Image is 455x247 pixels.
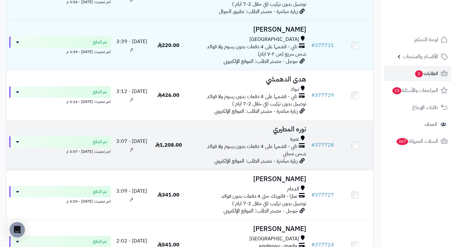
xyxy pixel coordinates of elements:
[93,139,107,145] span: تم الدفع
[396,137,438,146] span: السلات المتروكة
[412,103,438,112] span: طلبات الإرجاع
[157,42,179,49] span: 220.00
[224,207,298,215] span: جوجل - مصدر الطلب: الموقع الإلكتروني
[93,189,107,195] span: تم الدفع
[221,193,297,200] span: تمارا - فاتورتك حتى 4 دفعات بدون فوائد
[189,76,306,83] h3: هدى الدهمشي
[311,141,315,149] span: #
[311,141,334,149] a: #377728
[258,50,306,58] span: شحن سريع (من ٢-٧ ايام)
[189,225,306,233] h3: [PERSON_NAME]
[384,134,451,149] a: السلات المتروكة367
[384,66,451,81] a: الطلبات2
[116,187,147,202] span: [DATE] - 3:09 م
[414,35,438,44] span: لوحة التحكم
[116,137,147,152] span: [DATE] - 3:07 م
[392,87,401,94] span: 15
[157,91,179,99] span: 426.00
[9,98,111,104] div: اخر تحديث: [DATE] - 3:12 م
[311,42,334,49] a: #377731
[311,91,334,99] a: #377729
[384,117,451,132] a: العملاء
[384,83,451,98] a: المراجعات والأسئلة15
[232,200,306,207] span: توصيل بدون تركيب (في خلال 2-7 ايام )
[403,52,438,61] span: الأقسام والمنتجات
[283,150,306,158] span: شحن مجاني
[425,120,437,129] span: العملاء
[189,26,306,33] h3: [PERSON_NAME]
[9,148,111,154] div: اخر تحديث: [DATE] - 3:07 م
[397,138,408,145] span: 367
[207,143,297,150] span: تابي - قسّمها على 4 دفعات بدون رسوم ولا فوائد
[116,38,147,53] span: [DATE] - 3:39 م
[189,126,306,133] h3: نوره المطيري
[290,86,299,93] span: تبوك
[189,175,306,183] h3: [PERSON_NAME]
[249,235,299,243] span: [GEOGRAPHIC_DATA]
[384,100,451,115] a: طلبات الإرجاع
[219,8,298,15] span: زيارة مباشرة - مصدر الطلب: تطبيق الجوال
[207,43,297,50] span: تابي - قسّمها على 4 دفعات بدون رسوم ولا فوائد
[232,100,306,108] span: توصيل بدون تركيب (في خلال 2-7 ايام )
[415,70,423,77] span: 2
[155,141,182,149] span: 1,208.00
[93,89,107,95] span: تم الدفع
[93,238,107,245] span: تم الدفع
[9,197,111,204] div: اخر تحديث: [DATE] - 3:09 م
[10,222,25,237] div: Open Intercom Messenger
[311,42,315,49] span: #
[311,91,315,99] span: #
[214,107,298,115] span: زيارة مباشرة - مصدر الطلب: الموقع الإلكتروني
[287,185,299,193] span: الدمام
[384,32,451,47] a: لوحة التحكم
[207,93,297,100] span: تابي - قسّمها على 4 دفعات بدون رسوم ولا فوائد
[311,191,315,199] span: #
[414,69,438,78] span: الطلبات
[93,39,107,45] span: تم الدفع
[214,157,298,165] span: زيارة مباشرة - مصدر الطلب: الموقع الإلكتروني
[249,36,299,43] span: [GEOGRAPHIC_DATA]
[290,135,299,143] span: عنيزة
[157,191,179,199] span: 341.00
[392,86,438,95] span: المراجعات والأسئلة
[9,48,111,55] div: اخر تحديث: [DATE] - 3:39 م
[232,0,306,8] span: توصيل بدون تركيب (في خلال 2-7 ايام )
[224,58,298,65] span: جوجل - مصدر الطلب: الموقع الإلكتروني
[311,191,334,199] a: #377727
[116,88,147,103] span: [DATE] - 3:12 م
